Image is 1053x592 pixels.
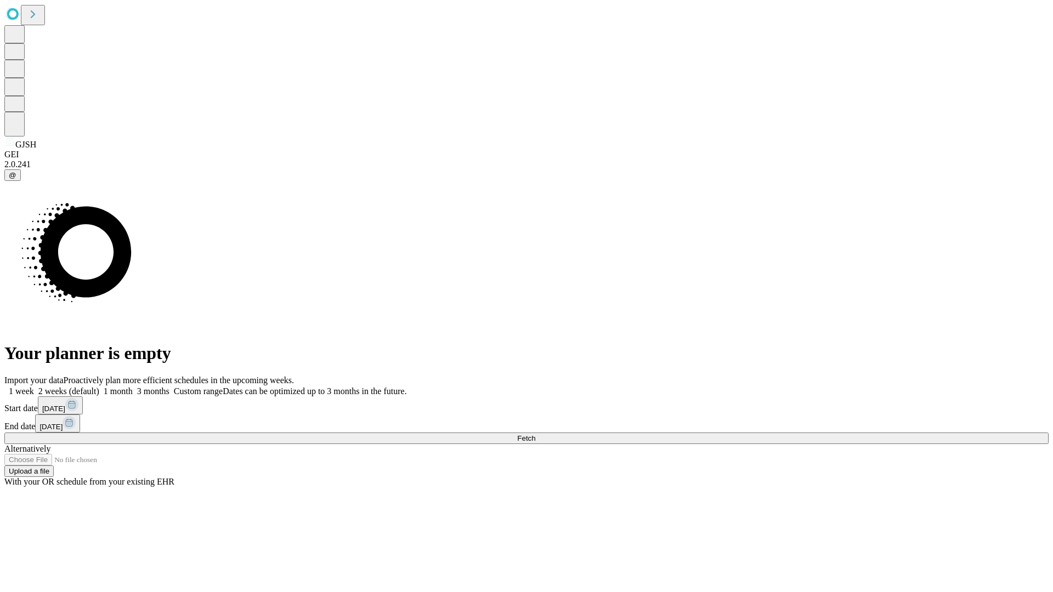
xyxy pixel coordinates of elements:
span: 2 weeks (default) [38,386,99,396]
span: Import your data [4,375,64,385]
div: Start date [4,396,1049,414]
span: GJSH [15,140,36,149]
button: [DATE] [35,414,80,432]
span: Alternatively [4,444,50,453]
span: 1 month [104,386,133,396]
span: [DATE] [39,423,63,431]
span: [DATE] [42,405,65,413]
button: Upload a file [4,465,54,477]
span: 1 week [9,386,34,396]
span: 3 months [137,386,169,396]
span: Fetch [517,434,535,442]
span: @ [9,171,16,179]
span: With your OR schedule from your existing EHR [4,477,174,486]
span: Custom range [174,386,223,396]
button: @ [4,169,21,181]
span: Proactively plan more efficient schedules in the upcoming weeks. [64,375,294,385]
span: Dates can be optimized up to 3 months in the future. [223,386,406,396]
h1: Your planner is empty [4,343,1049,363]
div: GEI [4,150,1049,160]
div: 2.0.241 [4,160,1049,169]
button: [DATE] [38,396,83,414]
button: Fetch [4,432,1049,444]
div: End date [4,414,1049,432]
